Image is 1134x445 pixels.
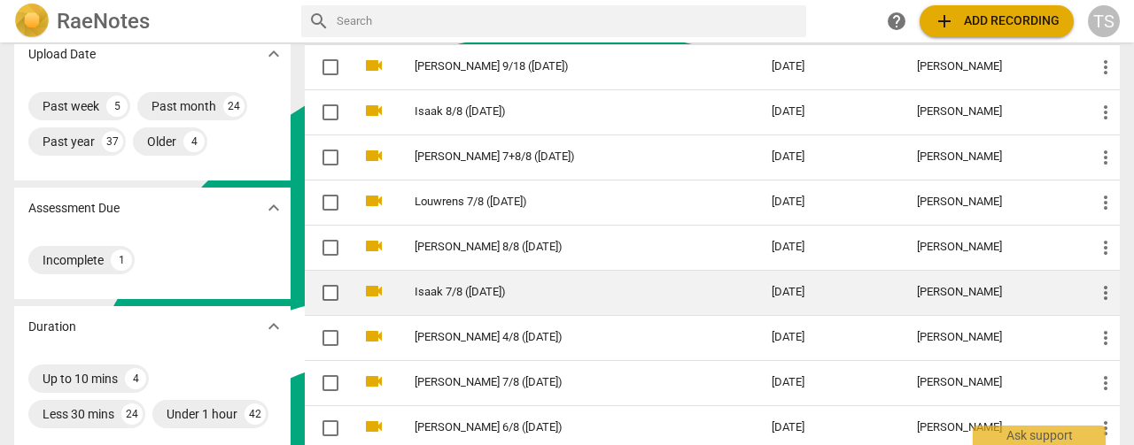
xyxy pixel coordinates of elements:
[363,190,384,211] span: videocam
[920,5,1074,37] button: Upload
[757,89,903,134] td: [DATE]
[308,11,330,32] span: search
[43,97,99,115] div: Past week
[415,376,708,389] a: [PERSON_NAME] 7/8 ([DATE])
[43,251,104,269] div: Incomplete
[917,331,1068,344] div: [PERSON_NAME]
[43,370,118,387] div: Up to 10 mins
[415,421,708,434] a: [PERSON_NAME] 6/8 ([DATE])
[125,368,146,389] div: 4
[1088,5,1120,37] button: TS
[28,199,120,218] p: Assessment Due
[917,241,1068,254] div: [PERSON_NAME]
[415,60,708,73] a: [PERSON_NAME] 9/18 ([DATE])
[102,131,123,152] div: 37
[973,426,1106,445] div: Ask support
[1095,372,1116,394] span: more_vert
[363,55,384,76] span: videocam
[223,96,245,117] div: 24
[43,133,95,150] div: Past year
[757,270,903,315] td: [DATE]
[415,196,708,209] a: Louwrens 7/8 ([DATE])
[1095,102,1116,123] span: more_vert
[757,315,903,360] td: [DATE]
[363,326,384,347] span: videocam
[245,403,266,425] div: 42
[57,9,150,34] h2: RaeNotes
[363,100,384,121] span: videocam
[917,376,1068,389] div: [PERSON_NAME]
[263,43,284,65] span: expand_more
[1095,147,1116,168] span: more_vert
[183,131,205,152] div: 4
[260,195,287,221] button: Show more
[917,286,1068,299] div: [PERSON_NAME]
[415,331,708,344] a: [PERSON_NAME] 4/8 ([DATE])
[757,360,903,405] td: [DATE]
[263,197,284,219] span: expand_more
[363,416,384,437] span: videocam
[337,7,799,35] input: Search
[363,145,384,166] span: videocam
[934,11,955,32] span: add
[1095,237,1116,258] span: more_vert
[121,403,143,425] div: 24
[934,11,1060,32] span: Add recording
[1095,418,1116,439] span: more_vert
[757,225,903,270] td: [DATE]
[886,11,907,32] span: help
[881,5,913,37] a: Help
[363,371,384,392] span: videocam
[757,134,903,180] td: [DATE]
[260,41,287,67] button: Show more
[917,60,1068,73] div: [PERSON_NAME]
[1095,282,1116,303] span: more_vert
[415,150,708,164] a: [PERSON_NAME] 7+8/8 ([DATE])
[28,318,76,336] p: Duration
[415,286,708,299] a: Isaak 7/8 ([DATE])
[415,105,708,119] a: Isaak 8/8 ([DATE])
[263,316,284,337] span: expand_more
[151,97,216,115] div: Past month
[917,105,1068,119] div: [PERSON_NAME]
[1095,327,1116,349] span: more_vert
[106,96,128,117] div: 5
[363,280,384,302] span: videocam
[147,133,176,150] div: Older
[917,421,1068,434] div: [PERSON_NAME]
[43,405,114,423] div: Less 30 mins
[363,235,384,257] span: videocam
[1095,57,1116,78] span: more_vert
[28,45,96,64] p: Upload Date
[167,405,237,423] div: Under 1 hour
[917,150,1068,164] div: [PERSON_NAME]
[757,180,903,225] td: [DATE]
[1095,192,1116,213] span: more_vert
[415,241,708,254] a: [PERSON_NAME] 8/8 ([DATE])
[260,313,287,340] button: Show more
[14,4,50,39] img: Logo
[917,196,1068,209] div: [PERSON_NAME]
[14,4,287,39] a: LogoRaeNotes
[757,44,903,89] td: [DATE]
[111,249,132,271] div: 1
